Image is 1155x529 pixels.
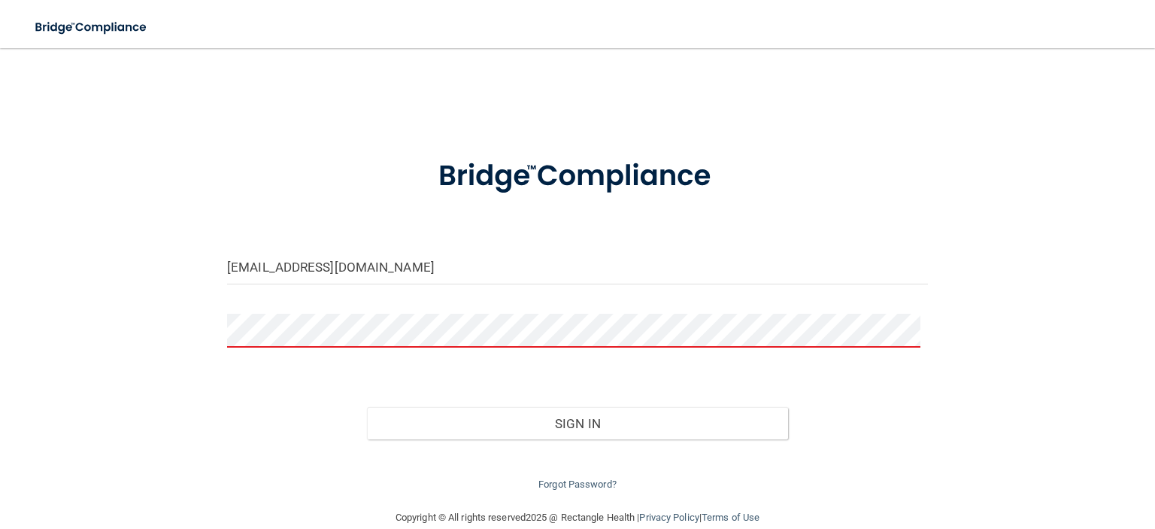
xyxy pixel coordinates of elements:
img: bridge_compliance_login_screen.278c3ca4.svg [408,138,747,214]
input: Email [227,251,928,284]
button: Sign In [367,407,787,440]
img: bridge_compliance_login_screen.278c3ca4.svg [23,12,161,43]
a: Privacy Policy [639,512,699,523]
a: Forgot Password? [538,479,617,490]
iframe: Drift Widget Chat Controller [896,451,1137,510]
a: Terms of Use [702,512,759,523]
